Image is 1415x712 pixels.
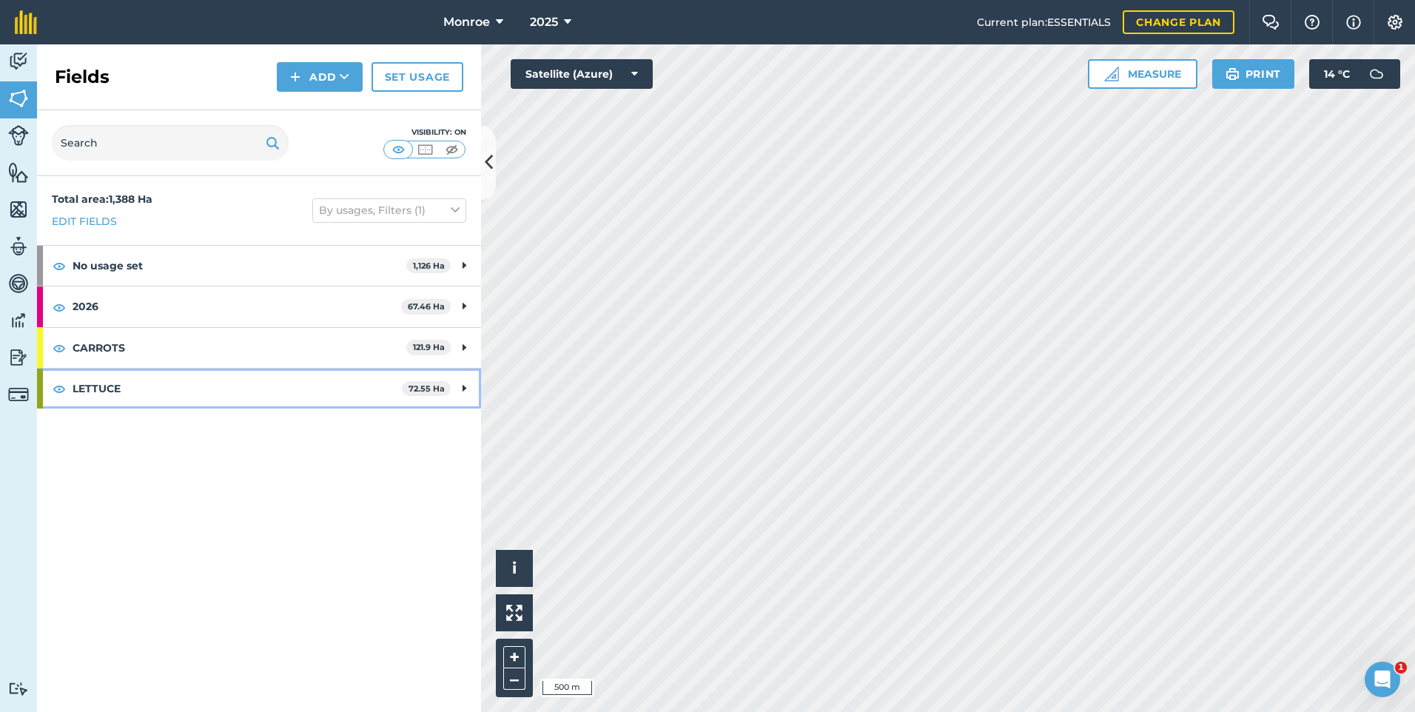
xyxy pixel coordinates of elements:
img: svg+xml;base64,PD94bWwgdmVyc2lvbj0iMS4wIiBlbmNvZGluZz0idXRmLTgiPz4KPCEtLSBHZW5lcmF0b3I6IEFkb2JlIE... [1362,59,1391,89]
img: Four arrows, one pointing top left, one top right, one bottom right and the last bottom left [506,605,522,621]
img: svg+xml;base64,PHN2ZyB4bWxucz0iaHR0cDovL3d3dy53My5vcmcvMjAwMC9zdmciIHdpZHRoPSI1NiIgaGVpZ2h0PSI2MC... [8,198,29,221]
img: fieldmargin Logo [15,10,37,34]
div: Visibility: On [383,127,466,138]
button: Measure [1088,59,1197,89]
div: LETTUCE72.55 Ha [37,369,481,409]
span: 14 ° C [1324,59,1350,89]
img: svg+xml;base64,PD94bWwgdmVyc2lvbj0iMS4wIiBlbmNvZGluZz0idXRmLTgiPz4KPCEtLSBHZW5lcmF0b3I6IEFkb2JlIE... [8,50,29,73]
img: svg+xml;base64,PD94bWwgdmVyc2lvbj0iMS4wIiBlbmNvZGluZz0idXRmLTgiPz4KPCEtLSBHZW5lcmF0b3I6IEFkb2JlIE... [8,384,29,405]
span: Current plan : ESSENTIALS [977,14,1111,30]
iframe: Intercom live chat [1365,662,1400,697]
strong: 121.9 Ha [413,342,445,352]
img: svg+xml;base64,PD94bWwgdmVyc2lvbj0iMS4wIiBlbmNvZGluZz0idXRmLTgiPz4KPCEtLSBHZW5lcmF0b3I6IEFkb2JlIE... [8,309,29,332]
img: Ruler icon [1104,67,1119,81]
button: Print [1212,59,1295,89]
button: 14 °C [1309,59,1400,89]
div: 202667.46 Ha [37,286,481,326]
img: svg+xml;base64,PHN2ZyB4bWxucz0iaHR0cDovL3d3dy53My5vcmcvMjAwMC9zdmciIHdpZHRoPSI1MCIgaGVpZ2h0PSI0MC... [416,142,434,157]
img: svg+xml;base64,PHN2ZyB4bWxucz0iaHR0cDovL3d3dy53My5vcmcvMjAwMC9zdmciIHdpZHRoPSIxOCIgaGVpZ2h0PSIyNC... [53,339,66,357]
button: By usages, Filters (1) [312,198,466,222]
img: svg+xml;base64,PD94bWwgdmVyc2lvbj0iMS4wIiBlbmNvZGluZz0idXRmLTgiPz4KPCEtLSBHZW5lcmF0b3I6IEFkb2JlIE... [8,682,29,696]
span: 2025 [530,13,558,31]
img: A question mark icon [1303,15,1321,30]
a: Set usage [372,62,463,92]
img: svg+xml;base64,PHN2ZyB4bWxucz0iaHR0cDovL3d3dy53My5vcmcvMjAwMC9zdmciIHdpZHRoPSI1MCIgaGVpZ2h0PSI0MC... [443,142,461,157]
img: svg+xml;base64,PHN2ZyB4bWxucz0iaHR0cDovL3d3dy53My5vcmcvMjAwMC9zdmciIHdpZHRoPSIxOSIgaGVpZ2h0PSIyNC... [1226,65,1240,83]
img: svg+xml;base64,PD94bWwgdmVyc2lvbj0iMS4wIiBlbmNvZGluZz0idXRmLTgiPz4KPCEtLSBHZW5lcmF0b3I6IEFkb2JlIE... [8,235,29,258]
button: – [503,668,525,690]
strong: Total area : 1,388 Ha [52,192,152,206]
img: svg+xml;base64,PHN2ZyB4bWxucz0iaHR0cDovL3d3dy53My5vcmcvMjAwMC9zdmciIHdpZHRoPSIxOSIgaGVpZ2h0PSIyNC... [266,134,280,152]
img: svg+xml;base64,PHN2ZyB4bWxucz0iaHR0cDovL3d3dy53My5vcmcvMjAwMC9zdmciIHdpZHRoPSIxOCIgaGVpZ2h0PSIyNC... [53,257,66,275]
span: i [512,559,517,577]
button: + [503,646,525,668]
strong: 67.46 Ha [408,301,445,312]
strong: 1,126 Ha [413,261,445,271]
img: svg+xml;base64,PHN2ZyB4bWxucz0iaHR0cDovL3d3dy53My5vcmcvMjAwMC9zdmciIHdpZHRoPSI1NiIgaGVpZ2h0PSI2MC... [8,161,29,184]
img: svg+xml;base64,PHN2ZyB4bWxucz0iaHR0cDovL3d3dy53My5vcmcvMjAwMC9zdmciIHdpZHRoPSIxOCIgaGVpZ2h0PSIyNC... [53,380,66,397]
img: svg+xml;base64,PHN2ZyB4bWxucz0iaHR0cDovL3d3dy53My5vcmcvMjAwMC9zdmciIHdpZHRoPSI1MCIgaGVpZ2h0PSI0MC... [389,142,408,157]
img: Two speech bubbles overlapping with the left bubble in the forefront [1262,15,1280,30]
strong: 2026 [73,286,401,326]
img: A cog icon [1386,15,1404,30]
strong: LETTUCE [73,369,402,409]
img: svg+xml;base64,PHN2ZyB4bWxucz0iaHR0cDovL3d3dy53My5vcmcvMjAwMC9zdmciIHdpZHRoPSIxOCIgaGVpZ2h0PSIyNC... [53,298,66,316]
a: Edit fields [52,213,117,229]
img: svg+xml;base64,PHN2ZyB4bWxucz0iaHR0cDovL3d3dy53My5vcmcvMjAwMC9zdmciIHdpZHRoPSI1NiIgaGVpZ2h0PSI2MC... [8,87,29,110]
a: Change plan [1123,10,1234,34]
strong: No usage set [73,246,406,286]
img: svg+xml;base64,PHN2ZyB4bWxucz0iaHR0cDovL3d3dy53My5vcmcvMjAwMC9zdmciIHdpZHRoPSIxNCIgaGVpZ2h0PSIyNC... [290,68,300,86]
input: Search [52,125,289,161]
h2: Fields [55,65,110,89]
span: 1 [1395,662,1407,674]
button: i [496,550,533,587]
span: Monroe [443,13,490,31]
button: Satellite (Azure) [511,59,653,89]
div: CARROTS121.9 Ha [37,328,481,368]
button: Add [277,62,363,92]
strong: 72.55 Ha [409,383,445,394]
img: svg+xml;base64,PD94bWwgdmVyc2lvbj0iMS4wIiBlbmNvZGluZz0idXRmLTgiPz4KPCEtLSBHZW5lcmF0b3I6IEFkb2JlIE... [8,346,29,369]
img: svg+xml;base64,PD94bWwgdmVyc2lvbj0iMS4wIiBlbmNvZGluZz0idXRmLTgiPz4KPCEtLSBHZW5lcmF0b3I6IEFkb2JlIE... [8,125,29,146]
strong: CARROTS [73,328,406,368]
img: svg+xml;base64,PHN2ZyB4bWxucz0iaHR0cDovL3d3dy53My5vcmcvMjAwMC9zdmciIHdpZHRoPSIxNyIgaGVpZ2h0PSIxNy... [1346,13,1361,31]
img: svg+xml;base64,PD94bWwgdmVyc2lvbj0iMS4wIiBlbmNvZGluZz0idXRmLTgiPz4KPCEtLSBHZW5lcmF0b3I6IEFkb2JlIE... [8,272,29,295]
div: No usage set1,126 Ha [37,246,481,286]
